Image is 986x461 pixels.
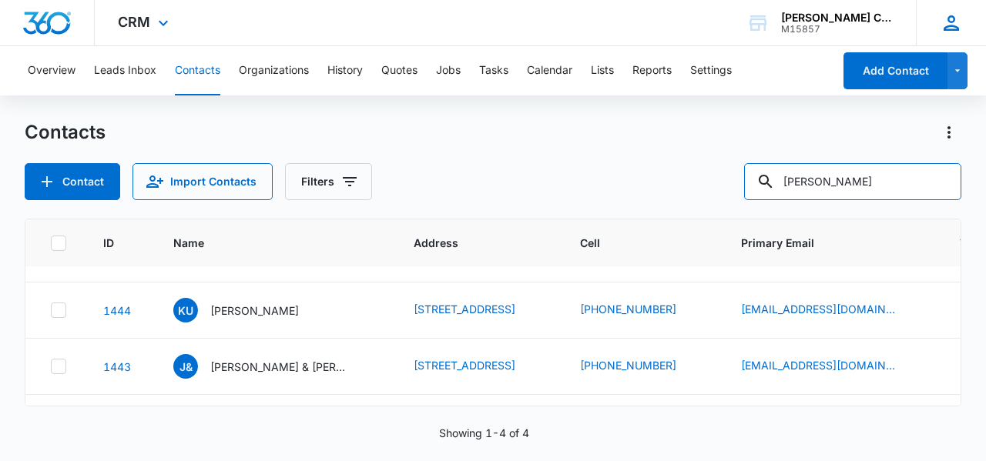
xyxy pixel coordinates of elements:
a: [EMAIL_ADDRESS][DOMAIN_NAME] [741,357,895,373]
input: Search Contacts [744,163,961,200]
p: [PERSON_NAME] [210,302,299,319]
a: [STREET_ADDRESS] [414,359,515,372]
a: [PHONE_NUMBER] [580,301,676,317]
div: account name [781,12,894,24]
div: Cell - (815) 274-0709 - Select to Edit Field [580,357,704,376]
p: Showing 1-4 of 4 [439,425,529,441]
div: Name - Kim Ulrich - Select to Edit Field [173,298,327,322]
button: Calendar [527,46,572,95]
button: Overview [28,46,75,95]
button: Lists [591,46,614,95]
span: KU [173,298,198,322]
span: J& [173,354,198,379]
button: Contacts [175,46,220,95]
a: [PHONE_NUMBER] [580,357,676,373]
div: Deck [960,357,986,373]
span: ID [103,235,114,251]
span: Cell [580,235,704,251]
button: Reports [632,46,672,95]
a: Navigate to contact details page for Kim Ulrich [103,304,131,317]
div: Address - 16738 Tinley Park Drive, Tinley Park, IL, 60477 - Select to Edit Field [414,301,543,319]
p: [PERSON_NAME] & [PERSON_NAME] [210,359,349,375]
button: Add Contact [25,163,120,200]
button: Jobs [436,46,461,95]
button: Actions [937,120,961,145]
span: Address [414,235,521,251]
button: Add Contact [843,52,947,89]
div: Address - 13443 Lakeshore Drive, Plainfield, IL, 60585 - Select to Edit Field [414,357,543,376]
div: Cell - (708) 670-9471 - Select to Edit Field [580,301,704,319]
h1: Contacts [25,121,106,144]
div: account id [781,24,894,35]
div: Primary Email - src70@yahoo.com - Select to Edit Field [741,357,923,376]
div: Primary Email - cjthekid@sbcglobal.net - Select to Edit Field [741,301,923,319]
div: Name - Jon & Sarah Childs - Select to Edit Field [173,354,377,379]
span: Primary Email [741,235,923,251]
button: History [327,46,363,95]
button: Filters [285,163,372,200]
div: Deck [960,301,986,317]
a: [EMAIL_ADDRESS][DOMAIN_NAME] [741,301,895,317]
button: Tasks [479,46,508,95]
button: Import Contacts [132,163,273,200]
span: CRM [118,14,150,30]
button: Quotes [381,46,418,95]
button: Leads Inbox [94,46,156,95]
span: Name [173,235,354,251]
button: Settings [690,46,732,95]
a: [STREET_ADDRESS] [414,302,515,316]
a: Navigate to contact details page for Jon & Sarah Childs [103,360,131,373]
button: Organizations [239,46,309,95]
